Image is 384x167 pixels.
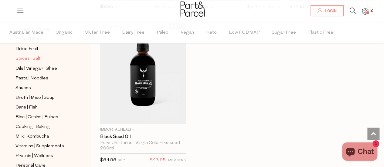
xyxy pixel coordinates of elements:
span: Protein | Wellness [15,152,53,159]
span: Organic [56,22,73,43]
span: Broth | Miso | Soup [15,94,55,101]
a: Protein | Wellness [15,152,71,159]
span: Plastic Free [308,22,333,43]
small: RRP [118,159,125,162]
a: Pasta | Noodles [15,74,71,82]
span: $54.95 [100,158,116,162]
a: Milk | Kombucha [15,132,71,140]
span: Sauces [15,84,31,92]
span: Dairy Free [122,22,144,43]
a: Rice | Grains | Pulses [15,113,71,121]
span: 200ml [100,145,114,151]
a: Login [311,5,344,16]
a: Spices | Salt [15,55,71,62]
a: Sauces [15,84,71,92]
span: Pasta | Noodles [15,75,48,82]
span: Dried Fruit [15,45,39,53]
span: Gluten Free [85,22,110,43]
inbox-online-store-chat: Shopify online store chat [340,142,379,162]
span: Vegan [181,22,194,43]
span: Cooking | Baking [15,123,50,130]
a: Oils | Vinegar | Ghee [15,65,71,72]
span: Login [323,8,337,14]
span: Cans | Fish [15,104,38,111]
a: Cooking | Baking [15,123,71,130]
a: Black Seed Oil [100,134,186,139]
a: Cans | Fish [15,103,71,111]
div: Pure Unfiltered | Virgin Cold Presssed [100,140,186,145]
span: Milk | Kombucha [15,133,49,140]
span: Oils | Vinegar | Ghee [15,65,57,72]
span: Australian Made [9,22,43,43]
span: $43.95 [150,156,166,164]
a: Vitamins | Supplements [15,142,71,150]
img: Part&Parcel [180,2,205,17]
small: MEMBERS [168,159,186,162]
a: 2 [362,8,368,15]
span: Rice | Grains | Pulses [15,113,58,121]
span: Paleo [157,22,168,43]
a: Broth | Miso | Soup [15,94,71,101]
img: Black Seed Oil [100,23,186,124]
span: Spices | Salt [15,55,41,62]
span: Vitamins | Supplements [15,142,64,150]
span: Sugar Free [272,22,296,43]
a: Dried Fruit [15,45,71,53]
span: 2 [369,8,374,13]
p: Immortal Health [100,127,186,132]
span: Keto [206,22,217,43]
span: Low FODMAP [229,22,260,43]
